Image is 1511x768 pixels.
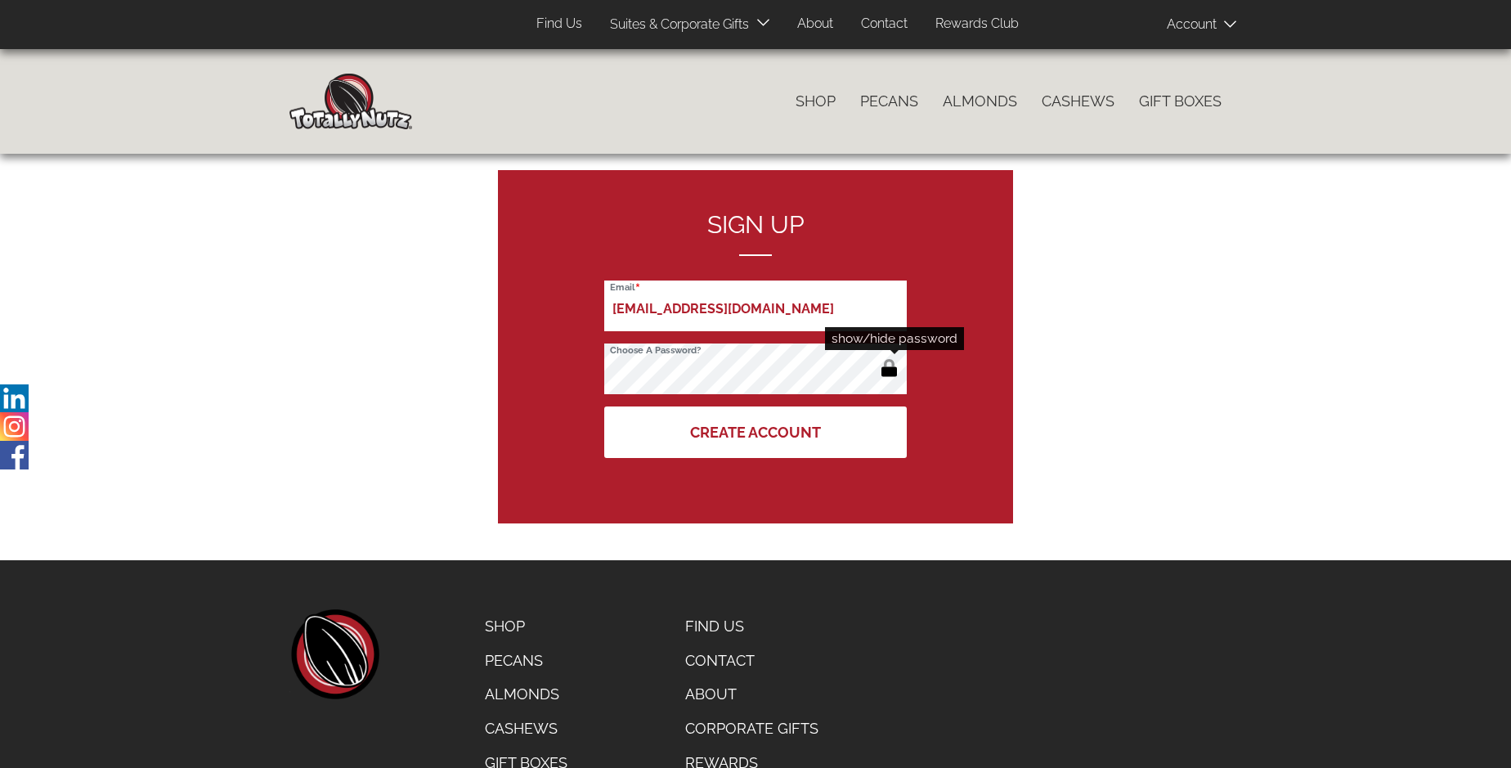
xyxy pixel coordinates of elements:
[930,84,1029,119] a: Almonds
[673,712,834,746] a: Corporate Gifts
[825,327,964,350] div: show/hide password
[1127,84,1234,119] a: Gift Boxes
[473,644,580,678] a: Pecans
[1029,84,1127,119] a: Cashews
[673,644,834,678] a: Contact
[923,8,1031,40] a: Rewards Club
[604,281,907,331] input: Email
[604,211,907,256] h2: Sign up
[848,84,930,119] a: Pecans
[604,406,907,458] button: Create Account
[598,9,754,41] a: Suites & Corporate Gifts
[289,74,412,129] img: Home
[473,609,580,644] a: Shop
[849,8,920,40] a: Contact
[783,84,848,119] a: Shop
[473,712,580,746] a: Cashews
[524,8,594,40] a: Find Us
[673,677,834,712] a: About
[785,8,845,40] a: About
[473,677,580,712] a: Almonds
[289,609,379,699] a: home
[673,609,834,644] a: Find Us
